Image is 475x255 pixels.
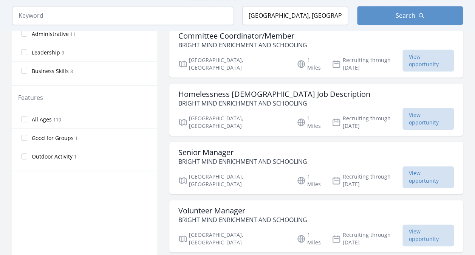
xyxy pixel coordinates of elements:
a: Senior Manager BRIGHT MIND ENRICHMENT AND SCHOOLING [GEOGRAPHIC_DATA], [GEOGRAPHIC_DATA] 1 Miles ... [169,142,463,194]
span: View opportunity [402,166,454,188]
span: 1 [74,154,77,160]
h3: Senior Manager [178,148,307,157]
span: 8 [70,68,73,75]
button: Search [357,6,463,25]
a: Committee Coordinator/Member BRIGHT MIND ENRICHMENT AND SCHOOLING [GEOGRAPHIC_DATA], [GEOGRAPHIC_... [169,25,463,78]
input: All Ages 110 [21,116,27,122]
span: View opportunity [402,108,454,130]
span: Business Skills [32,67,69,75]
span: Administrative [32,30,69,38]
h3: Homelessness [DEMOGRAPHIC_DATA] Job Description [178,90,370,99]
input: Business Skills 8 [21,68,27,74]
p: [GEOGRAPHIC_DATA], [GEOGRAPHIC_DATA] [178,231,288,246]
p: BRIGHT MIND ENRICHMENT AND SCHOOLING [178,157,307,166]
p: Recruiting through [DATE] [332,115,402,130]
input: Outdoor Activity 1 [21,153,27,159]
h3: Volunteer Manager [178,206,307,215]
p: Recruiting through [DATE] [332,56,402,72]
h3: Committee Coordinator/Member [178,31,307,40]
p: BRIGHT MIND ENRICHMENT AND SCHOOLING [178,40,307,50]
p: 1 Miles [297,231,323,246]
span: 11 [70,31,76,37]
input: Keyword [12,6,233,25]
p: [GEOGRAPHIC_DATA], [GEOGRAPHIC_DATA] [178,173,288,188]
span: Outdoor Activity [32,153,73,160]
span: Good for Groups [32,134,74,142]
p: 1 Miles [297,173,323,188]
input: Location [242,6,348,25]
p: 1 Miles [297,115,323,130]
p: [GEOGRAPHIC_DATA], [GEOGRAPHIC_DATA] [178,56,288,72]
p: 1 Miles [297,56,323,72]
span: 110 [53,117,61,123]
p: BRIGHT MIND ENRICHMENT AND SCHOOLING [178,99,370,108]
input: Good for Groups 1 [21,135,27,141]
p: Recruiting through [DATE] [332,231,402,246]
a: Homelessness [DEMOGRAPHIC_DATA] Job Description BRIGHT MIND ENRICHMENT AND SCHOOLING [GEOGRAPHIC_... [169,84,463,136]
input: Administrative 11 [21,31,27,37]
span: 1 [75,135,78,141]
p: BRIGHT MIND ENRICHMENT AND SCHOOLING [178,215,307,224]
span: Leadership [32,49,60,56]
span: View opportunity [402,224,454,246]
p: [GEOGRAPHIC_DATA], [GEOGRAPHIC_DATA] [178,115,288,130]
span: View opportunity [402,50,454,72]
span: All Ages [32,116,52,123]
span: 9 [62,50,64,56]
legend: Features [18,93,43,102]
p: Recruiting through [DATE] [332,173,402,188]
a: Volunteer Manager BRIGHT MIND ENRICHMENT AND SCHOOLING [GEOGRAPHIC_DATA], [GEOGRAPHIC_DATA] 1 Mil... [169,200,463,252]
span: Search [396,11,415,20]
input: Leadership 9 [21,49,27,55]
